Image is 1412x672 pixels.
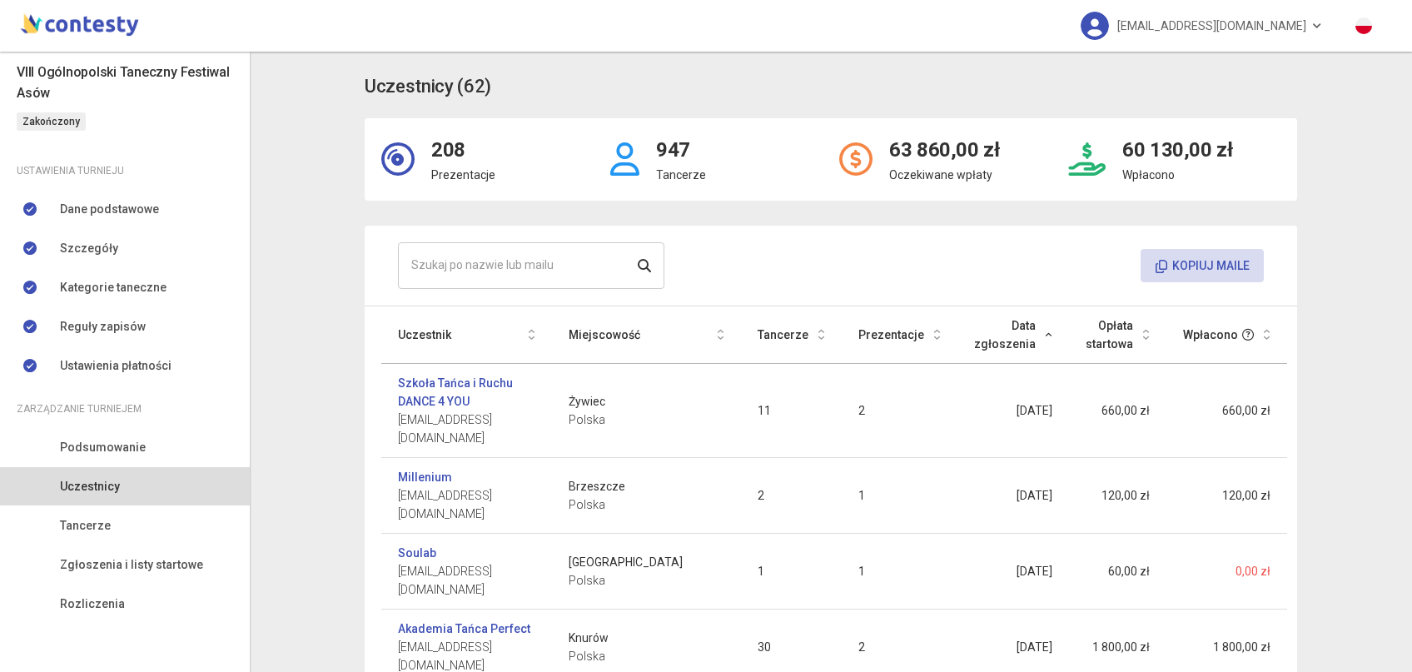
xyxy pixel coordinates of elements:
span: Żywiec [569,392,724,411]
span: Wpłacono [1183,326,1238,344]
h3: Uczestnicy (62) [365,72,491,102]
td: 2 [741,458,842,534]
div: Ustawienia turnieju [17,162,233,180]
span: Polska [569,411,724,429]
td: [DATE] [957,534,1069,610]
span: Ustawienia płatności [60,356,172,375]
a: Szkoła Tańca i Ruchu DANCE 4 YOU [398,374,535,411]
td: 1 [842,534,957,610]
a: Akademia Tańca Perfect [398,620,530,638]
span: Polska [569,495,724,514]
td: 660,00 zł [1069,364,1166,458]
span: [GEOGRAPHIC_DATA] [569,553,724,571]
h6: VIII Ogólnopolski Taneczny Festiwal Asów [17,62,233,103]
td: [DATE] [957,458,1069,534]
a: Soulab [398,544,436,562]
td: 2 [842,364,957,458]
span: Uczestnicy [60,477,120,495]
td: 120,00 zł [1166,458,1287,534]
td: 60,00 zł [1069,534,1166,610]
span: Zakończony [17,112,86,131]
span: Kategorie taneczne [60,278,167,296]
span: Zgłoszenia i listy startowe [60,555,203,574]
td: 0,00 zł [1166,534,1287,610]
td: 1 [842,458,957,534]
th: Uczestnik [381,306,552,364]
td: 120,00 zł [1069,458,1166,534]
span: Tancerze [60,516,111,535]
span: Polska [569,647,724,665]
td: 660,00 zł [1166,364,1287,458]
span: Rozliczenia [60,595,125,613]
span: Dane podstawowe [60,200,159,218]
h2: 63 860,00 zł [889,135,1000,167]
p: Oczekiwane wpłaty [889,166,1000,184]
h2: 60 130,00 zł [1122,135,1233,167]
th: Prezentacje [842,306,957,364]
span: Zarządzanie turniejem [17,400,142,418]
p: Wpłacono [1122,166,1233,184]
h2: 947 [656,135,706,167]
span: [EMAIL_ADDRESS][DOMAIN_NAME] [398,411,535,447]
td: [DATE] [957,364,1069,458]
span: [EMAIL_ADDRESS][DOMAIN_NAME] [398,562,535,599]
span: Szczegóły [60,239,118,257]
h2: 208 [431,135,495,167]
span: Reguły zapisów [60,317,146,336]
td: 1 [741,534,842,610]
span: Podsumowanie [60,438,146,456]
a: Millenium [398,468,452,486]
span: [EMAIL_ADDRESS][DOMAIN_NAME] [398,486,535,523]
p: Prezentacje [431,166,495,184]
td: 11 [741,364,842,458]
span: Knurów [569,629,724,647]
span: Polska [569,571,724,590]
span: Brzeszcze [569,477,724,495]
button: Kopiuj maile [1141,249,1264,282]
th: Data zgłoszenia [957,306,1069,364]
th: Opłata startowa [1069,306,1166,364]
span: [EMAIL_ADDRESS][DOMAIN_NAME] [1117,8,1306,43]
th: Miejscowość [552,306,741,364]
th: Tancerze [741,306,842,364]
p: Tancerze [656,166,706,184]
